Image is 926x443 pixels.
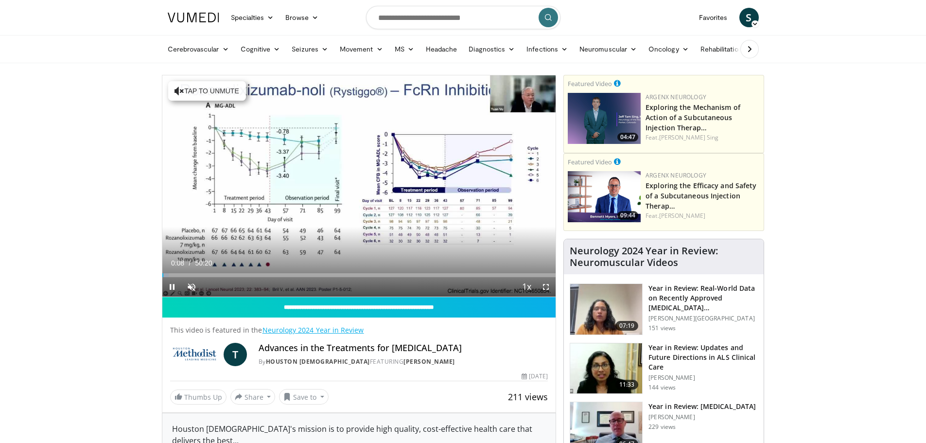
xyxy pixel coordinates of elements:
[389,39,420,59] a: MS
[162,75,556,297] video-js: Video Player
[648,423,676,431] p: 229 views
[262,325,364,335] a: Neurology 2024 Year in Review
[646,133,760,142] div: Feat.
[617,211,638,220] span: 09:44
[463,39,521,59] a: Diagnostics
[266,357,370,366] a: Houston [DEMOGRAPHIC_DATA]
[171,259,184,267] span: 0:08
[615,321,639,331] span: 07:19
[162,273,556,277] div: Progress Bar
[195,259,212,267] span: 50:20
[648,324,676,332] p: 151 views
[280,8,324,27] a: Browse
[570,284,758,335] a: 07:19 Year in Review: Real-World Data on Recently Approved [MEDICAL_DATA][PERSON_NAME]… [PERSON_N...
[170,390,227,405] a: Thumbs Up
[570,343,642,394] img: 4b6a599a-1678-4e33-b7e0-ef20481f71ef.150x105_q85_crop-smart_upscale.jpg
[570,284,642,335] img: b9ab5310-2c91-4520-b289-d2382bcbf1b1.150x105_q85_crop-smart_upscale.jpg
[574,39,643,59] a: Neuromuscular
[170,325,548,335] p: This video is featured in the
[568,171,641,222] a: 09:44
[646,93,706,101] a: argenx Neurology
[570,245,758,268] h4: Neurology 2024 Year in Review: Neuromuscular Videos
[570,343,758,394] a: 11:33 Year in Review: Updates and Future Directions in ALS Clinical Care [PERSON_NAME] 144 views
[648,343,758,372] h3: Year in Review: Updates and Future Directions in ALS Clinical Care
[168,81,246,101] button: Tap to unmute
[695,39,748,59] a: Rehabilitation
[189,259,191,267] span: /
[648,402,756,411] h3: Year in Review: [MEDICAL_DATA]
[648,315,758,322] p: [PERSON_NAME][GEOGRAPHIC_DATA]
[648,374,758,382] p: [PERSON_NAME]
[646,181,756,211] a: Exploring the Efficacy and Safety of a Subcutaneous Injection Therap…
[521,39,574,59] a: Infections
[568,158,612,166] small: Featured Video
[522,372,548,381] div: [DATE]
[568,171,641,222] img: c50ebd09-d0e6-423e-8ff9-52d136aa9f61.png.150x105_q85_crop-smart_upscale.png
[225,8,280,27] a: Specialties
[646,171,706,179] a: argenx Neurology
[420,39,463,59] a: Headache
[259,357,548,366] div: By FEATURING
[517,277,536,297] button: Playback Rate
[739,8,759,27] a: S
[648,284,758,313] h3: Year in Review: Real-World Data on Recently Approved [MEDICAL_DATA][PERSON_NAME]…
[617,133,638,142] span: 04:47
[366,6,560,29] input: Search topics, interventions
[235,39,286,59] a: Cognitive
[182,277,201,297] button: Unmute
[659,212,705,220] a: [PERSON_NAME]
[286,39,334,59] a: Seizures
[648,384,676,391] p: 144 views
[648,413,756,421] p: [PERSON_NAME]
[224,343,247,366] a: T
[568,79,612,88] small: Featured Video
[659,133,719,142] a: [PERSON_NAME] Sing
[615,380,639,390] span: 11:33
[259,343,548,354] h4: Advances in the Treatments for [MEDICAL_DATA]
[279,389,329,405] button: Save to
[162,277,182,297] button: Pause
[646,103,740,132] a: Exploring the Mechanism of Action of a Subcutaneous Injection Therap…
[334,39,389,59] a: Movement
[693,8,734,27] a: Favorites
[646,212,760,220] div: Feat.
[508,391,548,403] span: 211 views
[230,389,276,405] button: Share
[162,39,235,59] a: Cerebrovascular
[403,357,455,366] a: [PERSON_NAME]
[643,39,695,59] a: Oncology
[536,277,556,297] button: Fullscreen
[168,13,219,22] img: VuMedi Logo
[568,93,641,144] img: 4d22ee34-234b-4e8d-98de-7528fbaa7da7.png.150x105_q85_crop-smart_upscale.png
[568,93,641,144] a: 04:47
[170,343,220,366] img: Houston Methodist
